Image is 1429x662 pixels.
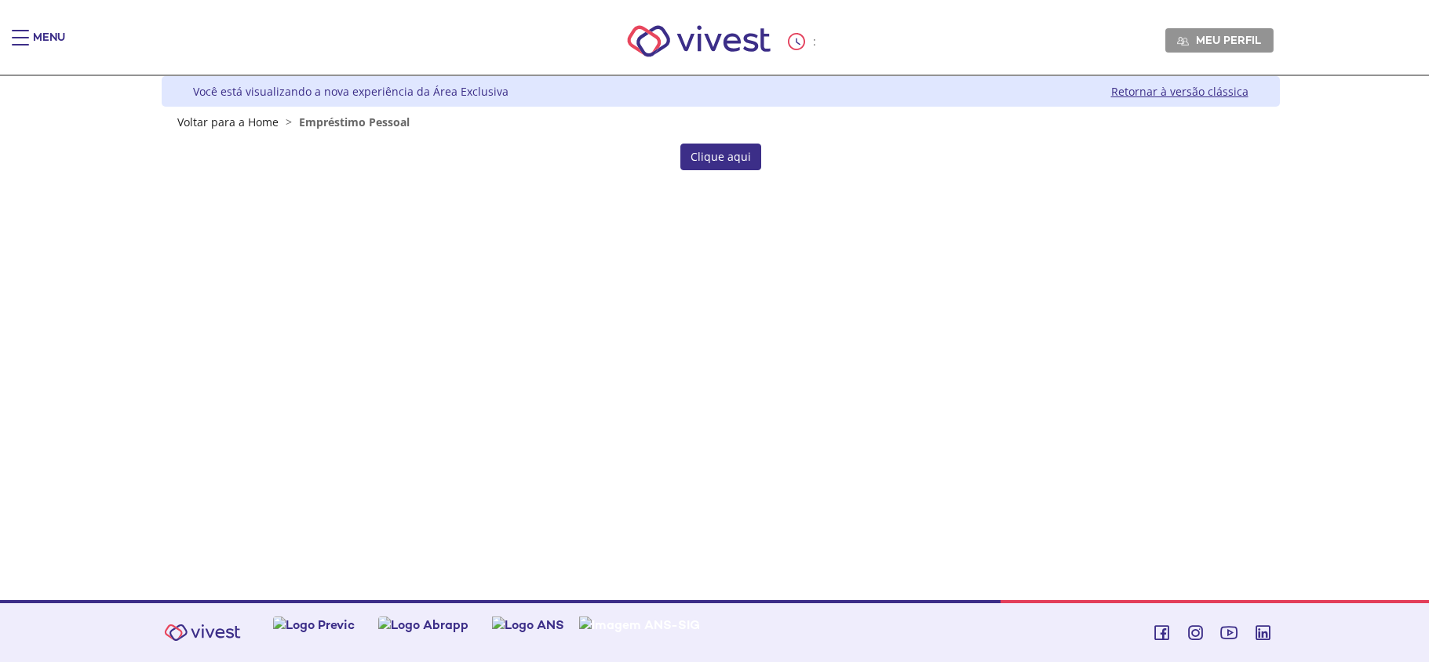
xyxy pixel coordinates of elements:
[610,8,788,75] img: Vivest
[1177,35,1189,47] img: Meu perfil
[579,617,700,633] img: Imagem ANS-SIG
[1111,84,1249,99] a: Retornar à versão clássica
[254,144,1187,170] section: <span lang="pt-BR" dir="ltr">Empréstimos - Phoenix Finne</span>
[155,615,250,650] img: Vivest
[680,144,761,170] a: Clique aqui
[299,115,410,129] span: Empréstimo Pessoal
[177,115,279,129] a: Voltar para a Home
[378,617,468,633] img: Logo Abrapp
[1165,28,1274,52] a: Meu perfil
[788,33,819,50] div: :
[273,617,355,633] img: Logo Previc
[33,30,65,61] div: Menu
[150,76,1280,600] div: Vivest
[193,84,509,99] div: Você está visualizando a nova experiência da Área Exclusiva
[1196,33,1261,47] span: Meu perfil
[492,617,564,633] img: Logo ANS
[282,115,296,129] span: >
